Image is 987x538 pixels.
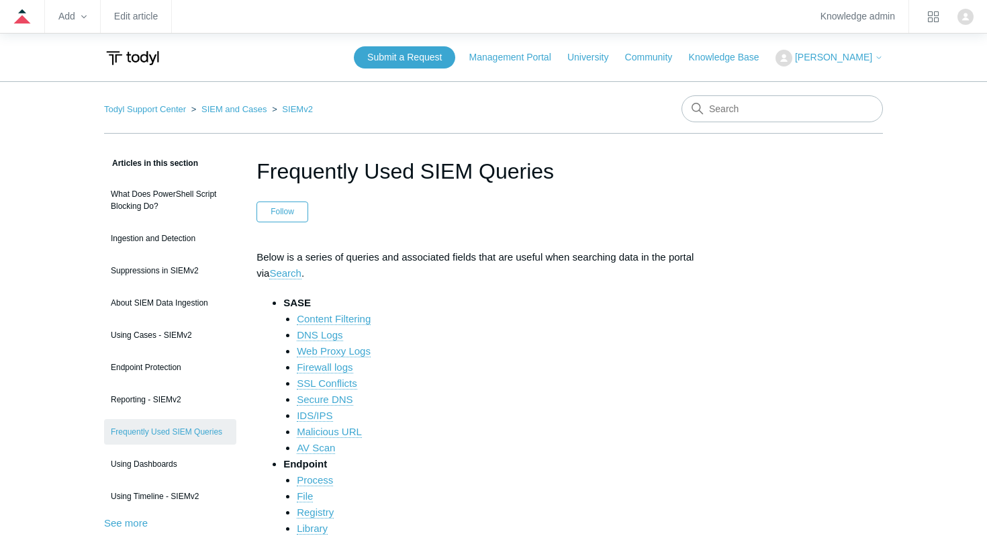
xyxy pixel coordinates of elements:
a: Using Dashboards [104,451,236,477]
a: Web Proxy Logs [297,345,371,357]
a: What Does PowerShell Script Blocking Do? [104,181,236,219]
a: Process [297,474,333,486]
input: Search [681,95,883,122]
a: Community [625,50,686,64]
a: AV Scan [297,442,335,454]
a: SSL Conflicts [297,377,357,390]
li: Todyl Support Center [104,104,189,114]
strong: SASE [283,297,311,308]
a: IDS/IPS [297,410,332,422]
a: SIEMv2 [282,104,313,114]
img: user avatar [957,9,974,25]
button: [PERSON_NAME] [775,50,883,66]
p: Below is a series of queries and associated fields that are useful when searching data in the por... [256,249,731,281]
li: SIEM and Cases [189,104,269,114]
a: Search [269,267,301,279]
img: Todyl Support Center Help Center home page [104,46,161,71]
a: About SIEM Data Ingestion [104,290,236,316]
a: See more [104,517,148,529]
a: DNS Logs [297,329,342,341]
a: Firewall logs [297,361,352,373]
strong: Endpoint [283,458,327,469]
a: Knowledge admin [820,13,895,20]
span: Articles in this section [104,159,198,168]
a: Todyl Support Center [104,104,186,114]
a: Management Portal [469,50,565,64]
li: SIEMv2 [269,104,313,114]
zd-hc-trigger: Add [58,13,87,20]
a: Library [297,523,328,535]
a: Registry [297,506,334,519]
a: Using Cases - SIEMv2 [104,322,236,348]
button: Follow Article [256,201,308,222]
a: Reporting - SIEMv2 [104,387,236,412]
a: Using Timeline - SIEMv2 [104,484,236,509]
a: Submit a Request [354,46,455,69]
a: Edit article [114,13,158,20]
a: Secure DNS [297,394,352,406]
zd-hc-trigger: Click your profile icon to open the profile menu [957,9,974,25]
a: Endpoint Protection [104,355,236,380]
h1: Frequently Used SIEM Queries [256,155,731,187]
a: Ingestion and Detection [104,226,236,251]
a: Content Filtering [297,313,371,325]
span: [PERSON_NAME] [795,52,872,62]
a: Knowledge Base [689,50,773,64]
a: Malicious URL [297,426,362,438]
a: University [567,50,622,64]
a: File [297,490,313,502]
a: Suppressions in SIEMv2 [104,258,236,283]
a: Frequently Used SIEM Queries [104,419,236,445]
a: SIEM and Cases [201,104,267,114]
